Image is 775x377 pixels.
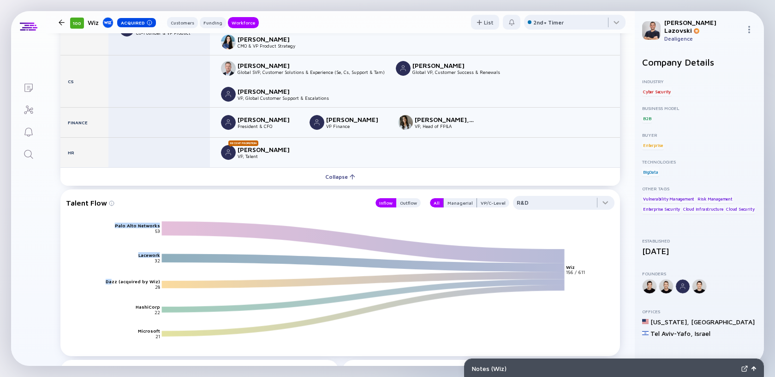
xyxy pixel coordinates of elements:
[412,61,473,69] div: [PERSON_NAME]
[664,18,742,34] div: [PERSON_NAME] Lazovski
[228,140,258,146] div: Recent Promotion
[238,153,298,159] div: VP, Talent
[642,167,659,176] div: BigData
[60,108,108,137] div: Finance
[642,271,757,276] div: Founders
[642,194,695,203] div: Vulnerability Management
[326,116,387,123] div: [PERSON_NAME]
[642,87,672,96] div: Cyber Security
[642,238,757,243] div: Established
[11,76,46,98] a: Lists
[642,79,757,84] div: Industry
[477,198,509,207] button: VP/C-Level
[106,279,160,284] text: Dazz (acquired by Wiz)
[238,35,298,43] div: [PERSON_NAME]
[682,205,724,214] div: Cloud Infrastructure
[741,365,748,372] img: Expand Notes
[221,61,236,76] img: Fred Meek picture
[472,365,738,372] div: Notes ( Wiz )
[221,35,236,49] img: Raaz Herzberg picture
[228,17,259,28] button: Workforce
[415,116,476,123] div: [PERSON_NAME], CFA
[238,61,298,69] div: [PERSON_NAME]
[221,87,236,102] img: Donald Patterson picture
[642,21,661,40] img: Adam Profile Picture
[412,69,500,75] div: Global VP, Customer Success & Renewals
[221,115,236,130] img: Fazal Merchant picture
[238,116,298,123] div: [PERSON_NAME]
[138,252,160,258] text: Lacework
[60,167,620,186] button: Collapse
[664,35,742,42] div: Dealigence
[320,170,361,184] div: Collapse
[11,120,46,142] a: Reminders
[326,123,387,129] div: VP Finance
[155,284,160,290] text: 28
[650,318,689,326] div: [US_STATE] ,
[155,228,160,234] text: 53
[200,17,226,28] button: Funding
[396,61,411,76] img: Adrian Beck picture
[642,132,757,138] div: Buyer
[697,194,733,203] div: Risk Management
[221,145,236,160] img: Erin Gard picture
[725,205,755,214] div: Cloud Security
[691,318,755,326] div: [GEOGRAPHIC_DATA]
[398,115,413,130] img: Aristaia Vasilakis, CFA picture
[138,328,160,334] text: Microsoft
[117,18,156,27] div: Acquired
[60,55,108,107] div: CS
[642,159,757,164] div: Technologies
[238,123,298,129] div: President & CFO
[238,87,298,95] div: [PERSON_NAME]
[376,198,396,207] button: Inflow
[396,198,421,207] button: Outflow
[642,205,681,214] div: Enterprise Security
[642,186,757,191] div: Other Tags
[167,18,198,27] div: Customers
[11,142,46,164] a: Search
[695,329,710,337] div: Israel
[567,270,586,275] text: 156 / 611
[238,69,385,75] div: Global SVP, Customer Solutions & Experience (Se, Cs, Support & Tam)
[167,17,198,28] button: Customers
[642,330,649,336] img: Israel Flag
[642,140,664,150] div: Enterprise
[11,98,46,120] a: Investor Map
[155,310,160,315] text: 22
[751,366,756,371] img: Open Notes
[642,318,649,325] img: United States Flag
[155,258,160,263] text: 32
[88,17,156,28] div: Wiz
[642,246,757,256] div: [DATE]
[115,223,160,228] text: Palo Alto Networks
[650,329,693,337] div: Tel Aviv-Yafo ,
[745,26,753,33] img: Menu
[200,18,226,27] div: Funding
[60,138,108,167] div: HR
[70,18,84,29] div: 100
[238,43,298,49] div: CMO & VP Product Strategy
[66,196,366,210] div: Talent Flow
[642,57,757,67] h2: Company Details
[310,115,324,130] img: Liron G. picture
[430,198,443,207] button: All
[642,105,757,111] div: Business Model
[155,334,160,339] text: 21
[443,198,477,207] button: Managerial
[238,95,329,101] div: VP, Global Customer Support & Escalations
[238,146,298,153] div: [PERSON_NAME]
[136,304,160,310] text: HashiCorp
[228,18,259,27] div: Workforce
[533,19,564,26] div: 2nd+ Timer
[642,114,652,123] div: B2B
[642,309,757,314] div: Offices
[471,15,499,30] button: List
[415,123,476,129] div: VP, Head of FP&A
